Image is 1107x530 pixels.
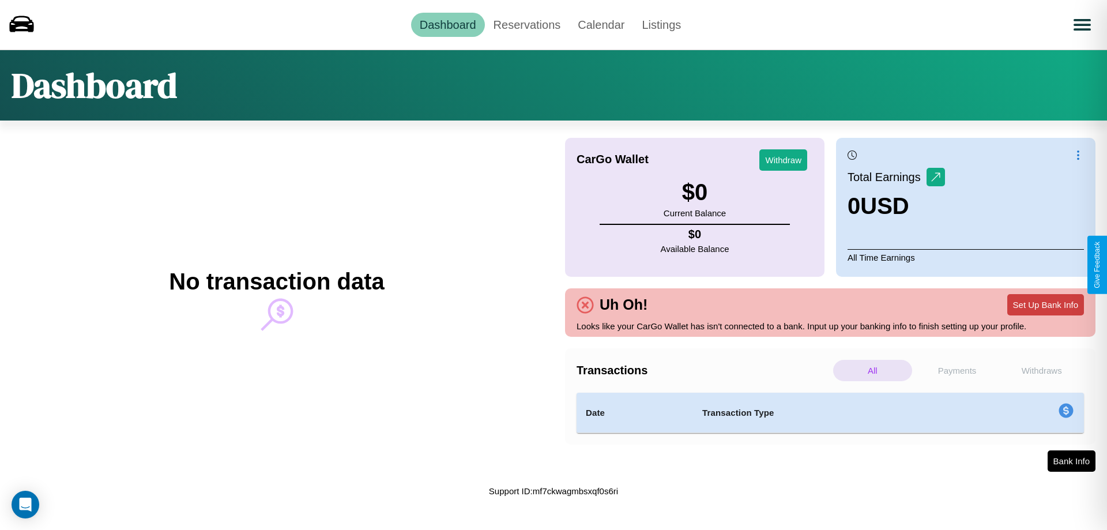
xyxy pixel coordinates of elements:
[702,406,964,420] h4: Transaction Type
[489,483,618,499] p: Support ID: mf7ckwagmbsxqf0s6ri
[1048,450,1095,472] button: Bank Info
[577,318,1084,334] p: Looks like your CarGo Wallet has isn't connected to a bank. Input up your banking info to finish ...
[1007,294,1084,315] button: Set Up Bank Info
[633,13,690,37] a: Listings
[594,296,653,313] h4: Uh Oh!
[664,179,726,205] h3: $ 0
[833,360,912,381] p: All
[485,13,570,37] a: Reservations
[918,360,997,381] p: Payments
[1066,9,1098,41] button: Open menu
[569,13,633,37] a: Calendar
[848,249,1084,265] p: All Time Earnings
[586,406,684,420] h4: Date
[411,13,485,37] a: Dashboard
[848,193,945,219] h3: 0 USD
[169,269,384,295] h2: No transaction data
[848,167,927,187] p: Total Earnings
[1002,360,1081,381] p: Withdraws
[577,153,649,166] h4: CarGo Wallet
[1093,242,1101,288] div: Give Feedback
[12,491,39,518] div: Open Intercom Messenger
[577,393,1084,433] table: simple table
[661,228,729,241] h4: $ 0
[661,241,729,257] p: Available Balance
[577,364,830,377] h4: Transactions
[759,149,807,171] button: Withdraw
[664,205,726,221] p: Current Balance
[12,62,177,109] h1: Dashboard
